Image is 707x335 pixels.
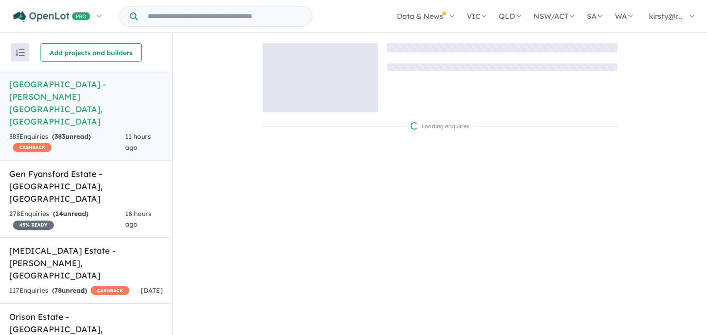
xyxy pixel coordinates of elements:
span: 383 [54,132,65,141]
span: CASHBACK [13,143,52,152]
span: kirsty@r... [649,11,683,21]
span: 14 [55,210,63,218]
input: Try estate name, suburb, builder or developer [139,6,310,26]
div: Loading enquiries [411,122,469,131]
span: 18 hours ago [125,210,151,229]
h5: Gen Fyansford Estate - [GEOGRAPHIC_DATA] , [GEOGRAPHIC_DATA] [9,168,163,205]
div: 383 Enquir ies [9,131,125,153]
span: CASHBACK [91,286,129,295]
h5: [MEDICAL_DATA] Estate - [PERSON_NAME] , [GEOGRAPHIC_DATA] [9,244,163,282]
span: 11 hours ago [125,132,151,152]
button: Add projects and builders [41,43,142,62]
div: 117 Enquir ies [9,285,129,296]
strong: ( unread) [52,132,91,141]
h5: [GEOGRAPHIC_DATA] - [PERSON_NAME][GEOGRAPHIC_DATA] , [GEOGRAPHIC_DATA] [9,78,163,128]
img: Openlot PRO Logo White [13,11,90,23]
span: [DATE] [141,286,163,295]
span: 78 [54,286,62,295]
img: sort.svg [16,49,25,56]
strong: ( unread) [53,210,88,218]
strong: ( unread) [52,286,87,295]
div: 278 Enquir ies [9,209,125,231]
span: 45 % READY [13,221,54,230]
